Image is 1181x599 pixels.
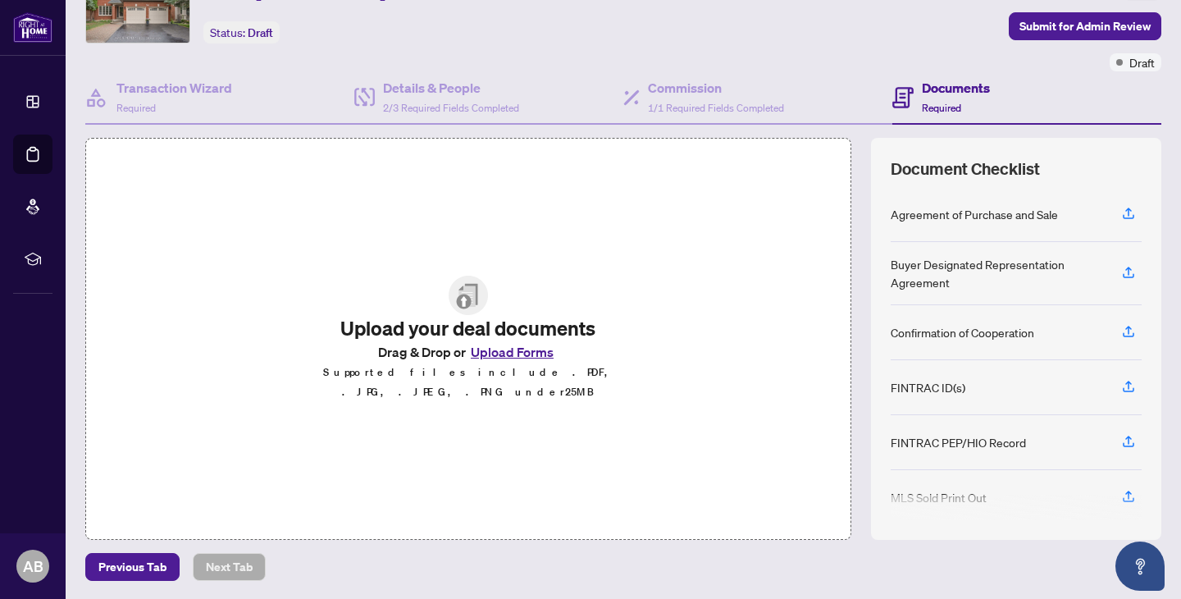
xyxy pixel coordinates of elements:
[1019,13,1151,39] span: Submit for Admin Review
[23,555,43,578] span: AB
[383,78,519,98] h4: Details & People
[891,158,1040,181] span: Document Checklist
[466,341,559,363] button: Upload Forms
[116,102,156,114] span: Required
[891,255,1102,291] div: Buyer Designated Representation Agreement
[13,12,52,43] img: logo
[310,363,627,402] p: Supported files include .PDF, .JPG, .JPEG, .PNG under 25 MB
[891,205,1058,223] div: Agreement of Purchase and Sale
[922,78,990,98] h4: Documents
[85,553,180,581] button: Previous Tab
[648,78,784,98] h4: Commission
[383,102,519,114] span: 2/3 Required Fields Completed
[891,488,987,506] div: MLS Sold Print Out
[98,554,166,580] span: Previous Tab
[203,21,280,43] div: Status:
[378,341,559,363] span: Drag & Drop or
[116,78,232,98] h4: Transaction Wizard
[449,276,488,315] img: File Upload
[1115,542,1165,591] button: Open asap
[648,102,784,114] span: 1/1 Required Fields Completed
[297,263,640,415] span: File UploadUpload your deal documentsDrag & Drop orUpload FormsSupported files include .PDF, .JPG...
[891,433,1026,451] div: FINTRAC PEP/HIO Record
[193,553,266,581] button: Next Tab
[891,323,1034,341] div: Confirmation of Cooperation
[891,378,965,396] div: FINTRAC ID(s)
[922,102,961,114] span: Required
[1009,12,1161,40] button: Submit for Admin Review
[310,315,627,341] h2: Upload your deal documents
[1129,53,1155,71] span: Draft
[248,25,273,40] span: Draft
